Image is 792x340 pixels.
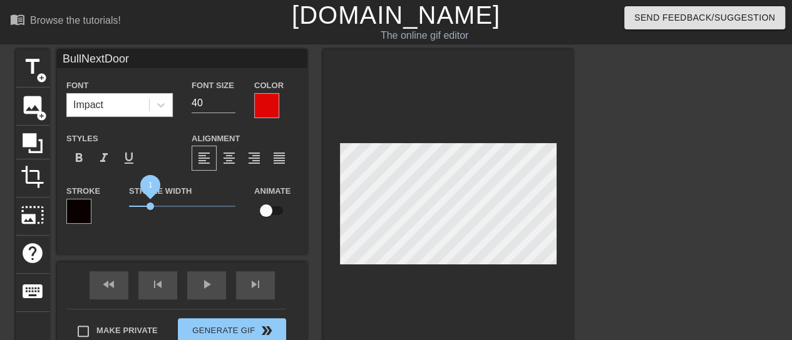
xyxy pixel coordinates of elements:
[121,151,136,166] span: format_underline
[21,165,44,189] span: crop
[248,277,263,292] span: skip_next
[73,97,103,112] div: Impact
[292,1,500,29] a: [DOMAIN_NAME]
[10,12,121,31] a: Browse the tutorials!
[66,132,98,145] label: Styles
[183,323,281,338] span: Generate Gif
[270,28,579,43] div: The online gif editor
[36,72,47,83] span: add_circle
[634,10,775,26] span: Send Feedback/Suggestion
[96,151,111,166] span: format_italic
[254,185,291,197] label: Animate
[71,151,86,166] span: format_bold
[624,6,785,29] button: Send Feedback/Suggestion
[259,323,274,338] span: double_arrow
[36,111,47,121] span: add_circle
[21,93,44,117] span: image
[148,180,153,189] span: 1
[247,151,262,166] span: format_align_right
[272,151,287,166] span: format_align_justify
[21,203,44,227] span: photo_size_select_large
[21,279,44,303] span: keyboard
[30,15,121,26] div: Browse the tutorials!
[21,55,44,79] span: title
[129,185,192,197] label: Stroke Width
[21,241,44,265] span: help
[192,79,234,92] label: Font Size
[66,185,100,197] label: Stroke
[192,132,240,145] label: Alignment
[101,277,116,292] span: fast_rewind
[254,79,284,92] label: Color
[197,151,212,166] span: format_align_left
[66,79,88,92] label: Font
[96,324,158,337] span: Make Private
[222,151,237,166] span: format_align_center
[150,277,165,292] span: skip_previous
[199,277,214,292] span: play_arrow
[10,12,25,27] span: menu_book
